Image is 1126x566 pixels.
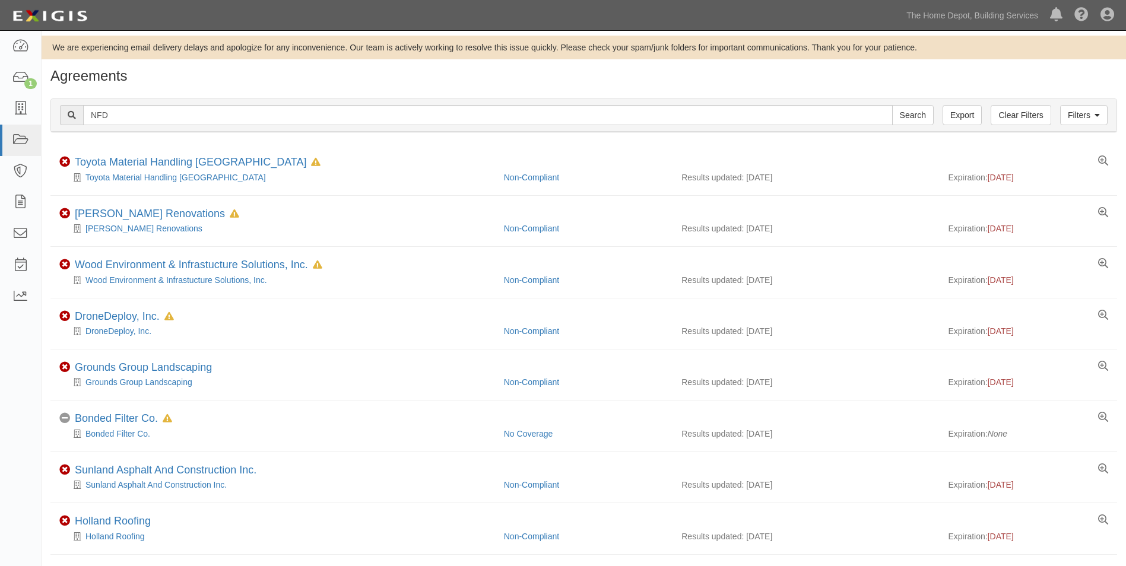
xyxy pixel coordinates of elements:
[85,224,202,233] a: [PERSON_NAME] Renovations
[681,325,930,337] div: Results updated: [DATE]
[59,222,495,234] div: Schoenfelder Renovations
[59,157,70,167] i: Non-Compliant
[504,326,559,336] a: Non-Compliant
[75,156,321,169] div: Toyota Material Handling Canada
[59,325,495,337] div: DroneDeploy, Inc.
[988,275,1014,285] span: [DATE]
[1098,361,1108,372] a: View results summary
[85,173,266,182] a: Toyota Material Handling [GEOGRAPHIC_DATA]
[164,313,174,321] i: In Default since 09/28/2023
[900,4,1044,27] a: The Home Depot, Building Services
[75,464,256,477] div: Sunland Asphalt And Construction Inc.
[59,428,495,440] div: Bonded Filter Co.
[988,429,1007,438] em: None
[59,259,70,270] i: Non-Compliant
[1098,515,1108,526] a: View results summary
[59,208,70,219] i: Non-Compliant
[75,361,212,373] a: Grounds Group Landscaping
[75,156,306,168] a: Toyota Material Handling [GEOGRAPHIC_DATA]
[85,275,267,285] a: Wood Environment & Infrastucture Solutions, Inc.
[681,222,930,234] div: Results updated: [DATE]
[313,261,322,269] i: In Default since 09/28/2023
[504,377,559,387] a: Non-Compliant
[1074,8,1089,23] i: Help Center - Complianz
[163,415,172,423] i: In Default since 03/06/2024
[75,310,174,323] div: DroneDeploy, Inc.
[85,326,151,336] a: DroneDeploy, Inc.
[681,428,930,440] div: Results updated: [DATE]
[1098,156,1108,167] a: View results summary
[948,479,1108,491] div: Expiration:
[1098,310,1108,321] a: View results summary
[988,480,1014,489] span: [DATE]
[991,105,1051,125] a: Clear Filters
[75,515,151,527] a: Holland Roofing
[988,173,1014,182] span: [DATE]
[75,259,308,271] a: Wood Environment & Infrastucture Solutions, Inc.
[59,311,70,322] i: Non-Compliant
[988,377,1014,387] span: [DATE]
[943,105,982,125] a: Export
[75,310,160,322] a: DroneDeploy, Inc.
[988,532,1014,541] span: [DATE]
[504,480,559,489] a: Non-Compliant
[504,173,559,182] a: Non-Compliant
[75,412,172,425] div: Bonded Filter Co.
[230,210,239,218] i: In Default since 09/28/2023
[504,275,559,285] a: Non-Compliant
[311,158,321,167] i: In Default since 09/28/2023
[681,530,930,542] div: Results updated: [DATE]
[1098,208,1108,218] a: View results summary
[50,68,1117,84] h1: Agreements
[9,5,91,27] img: logo-5460c22ac91f19d4615b14bd174203de0afe785f0fc80cf4dbbc73dc1793850b.png
[504,224,559,233] a: Non-Compliant
[24,78,37,89] div: 1
[948,325,1108,337] div: Expiration:
[504,429,553,438] a: No Coverage
[59,171,495,183] div: Toyota Material Handling Canada
[892,105,934,125] input: Search
[681,171,930,183] div: Results updated: [DATE]
[59,465,70,475] i: Non-Compliant
[948,171,1108,183] div: Expiration:
[85,480,227,489] a: Sunland Asphalt And Construction Inc.
[59,479,495,491] div: Sunland Asphalt And Construction Inc.
[988,224,1014,233] span: [DATE]
[681,479,930,491] div: Results updated: [DATE]
[85,429,150,438] a: Bonded Filter Co.
[85,377,192,387] a: Grounds Group Landscaping
[42,42,1126,53] div: We are experiencing email delivery delays and apologize for any inconvenience. Our team is active...
[75,361,212,374] div: Grounds Group Landscaping
[948,376,1108,388] div: Expiration:
[504,532,559,541] a: Non-Compliant
[85,532,145,541] a: Holland Roofing
[948,222,1108,234] div: Expiration:
[75,208,225,220] a: [PERSON_NAME] Renovations
[1098,259,1108,269] a: View results summary
[948,428,1108,440] div: Expiration:
[75,208,239,221] div: Schoenfelder Renovations
[59,376,495,388] div: Grounds Group Landscaping
[59,413,70,424] i: No Coverage
[948,530,1108,542] div: Expiration:
[75,259,322,272] div: Wood Environment & Infrastucture Solutions, Inc.
[681,376,930,388] div: Results updated: [DATE]
[59,516,70,526] i: Non-Compliant
[83,105,893,125] input: Search
[1098,464,1108,475] a: View results summary
[75,464,256,476] a: Sunland Asphalt And Construction Inc.
[948,274,1108,286] div: Expiration:
[681,274,930,286] div: Results updated: [DATE]
[75,515,151,528] div: Holland Roofing
[1098,412,1108,423] a: View results summary
[59,274,495,286] div: Wood Environment & Infrastucture Solutions, Inc.
[59,362,70,373] i: Non-Compliant
[1060,105,1108,125] a: Filters
[59,530,495,542] div: Holland Roofing
[75,412,158,424] a: Bonded Filter Co.
[988,326,1014,336] span: [DATE]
